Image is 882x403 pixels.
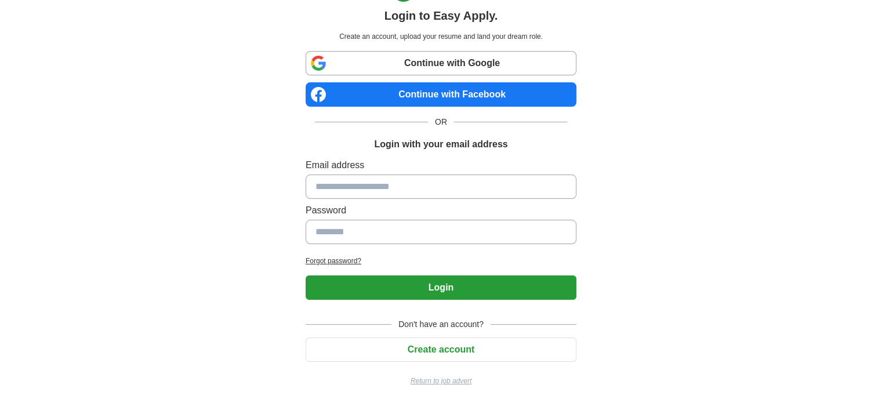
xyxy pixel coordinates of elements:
button: Login [306,275,576,300]
label: Email address [306,158,576,172]
a: Continue with Facebook [306,82,576,107]
span: Don't have an account? [391,318,491,331]
button: Create account [306,337,576,362]
label: Password [306,204,576,217]
h1: Login to Easy Apply. [384,7,498,24]
a: Continue with Google [306,51,576,75]
a: Forgot password? [306,256,576,266]
span: OR [428,116,454,128]
h1: Login with your email address [374,137,507,151]
a: Return to job advert [306,376,576,386]
p: Create an account, upload your resume and land your dream role. [308,31,574,42]
a: Create account [306,344,576,354]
